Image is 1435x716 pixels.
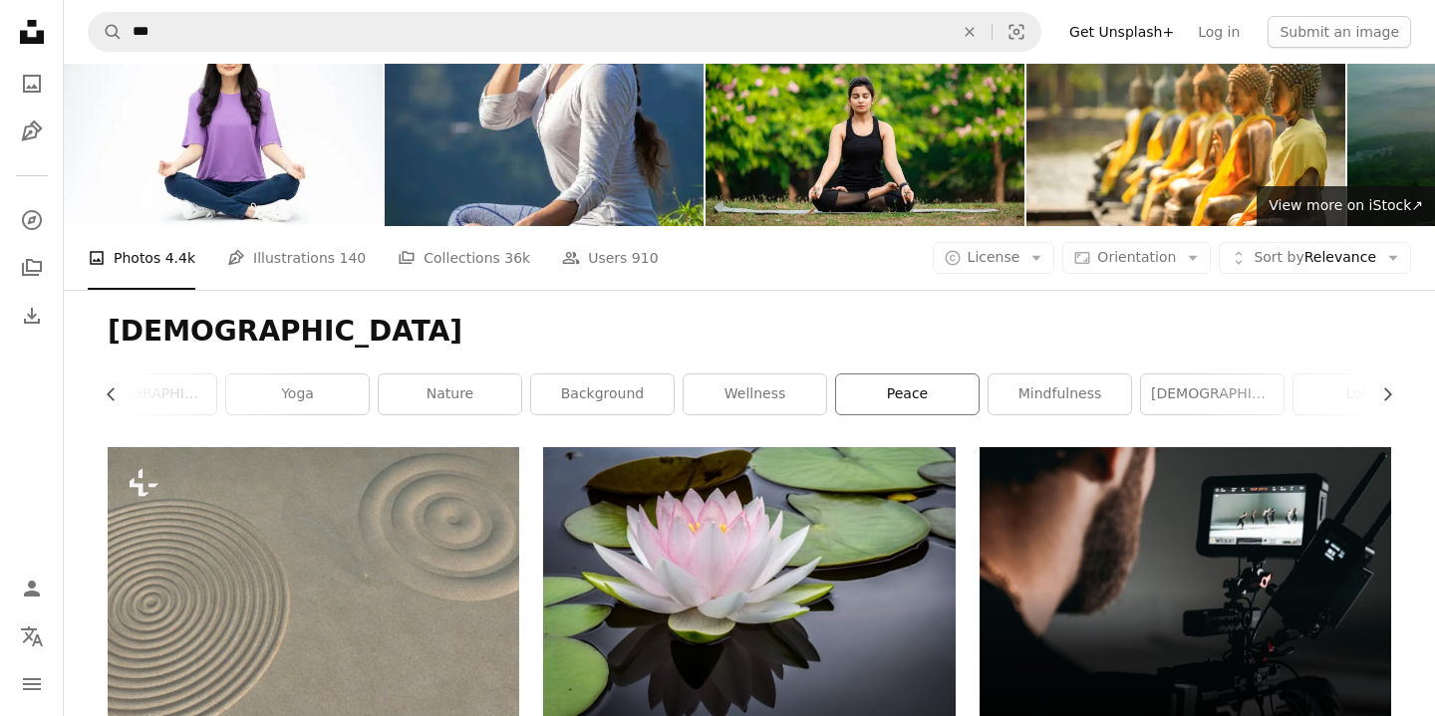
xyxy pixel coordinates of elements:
[12,616,52,656] button: Language
[1062,242,1211,274] button: Orientation
[12,296,52,336] a: Download History
[948,13,992,51] button: Clear
[340,247,367,269] span: 140
[12,664,52,704] button: Menu
[1269,197,1423,213] span: View more on iStock ↗
[1268,16,1411,48] button: Submit an image
[531,374,674,414] a: background
[226,374,369,414] a: yoga
[543,575,955,593] a: rule of thirds photography of pink and white lotus flower floating on body of water
[12,112,52,151] a: Illustrations
[74,374,216,414] a: [DEMOGRAPHIC_DATA] garden
[836,374,979,414] a: peace
[12,248,52,288] a: Collections
[1369,374,1391,414] button: scroll list to the right
[379,374,521,414] a: nature
[398,226,530,290] a: Collections 36k
[1141,374,1284,414] a: [DEMOGRAPHIC_DATA]
[1097,249,1176,265] span: Orientation
[684,374,826,414] a: wellness
[12,64,52,104] a: Photos
[968,249,1020,265] span: License
[993,13,1040,51] button: Visual search
[632,247,659,269] span: 910
[12,200,52,240] a: Explore
[64,14,383,226] img: Photo of cheerful loverly woman wear trendy clothes sit floor empty space isolated on white backg...
[385,14,704,226] img: Woman practices pranayama in lotus pose outdoors
[108,314,1391,350] h1: [DEMOGRAPHIC_DATA]
[108,582,519,599] a: a picture of some sand with a spiral design on it
[1254,249,1303,265] span: Sort by
[1057,16,1186,48] a: Get Unsplash+
[108,374,130,414] button: scroll list to the left
[1026,14,1345,226] img: Seema Malaka Temple in Colombo
[12,12,52,56] a: Home — Unsplash
[12,569,52,608] a: Log in / Sign up
[88,12,1041,52] form: Find visuals sitewide
[89,13,123,51] button: Search Unsplash
[1219,242,1411,274] button: Sort byRelevance
[706,14,1024,226] img: Young woman meditating outdoors at park
[562,226,658,290] a: Users 910
[227,226,366,290] a: Illustrations 140
[504,247,530,269] span: 36k
[989,374,1131,414] a: mindfulness
[933,242,1055,274] button: License
[1186,16,1252,48] a: Log in
[1254,248,1376,268] span: Relevance
[1257,186,1435,226] a: View more on iStock↗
